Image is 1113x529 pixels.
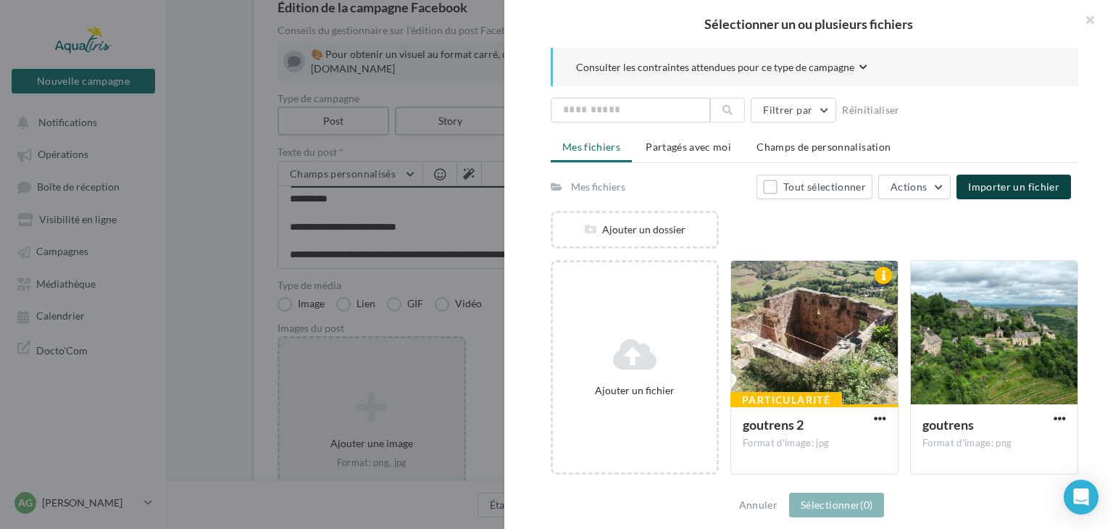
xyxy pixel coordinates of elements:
div: Format d'image: png [922,437,1066,450]
span: Actions [891,180,927,193]
h2: Sélectionner un ou plusieurs fichiers [528,17,1090,30]
button: Filtrer par [751,98,836,122]
button: Tout sélectionner [756,175,872,199]
button: Consulter les contraintes attendues pour ce type de campagne [576,59,867,78]
span: goutrens 2 [743,417,804,433]
div: Ajouter un dossier [553,222,717,237]
span: goutrens [922,417,974,433]
span: Consulter les contraintes attendues pour ce type de campagne [576,60,854,75]
span: (0) [860,499,872,511]
div: Format d'image: jpg [743,437,886,450]
span: Champs de personnalisation [756,141,891,153]
div: Mes fichiers [571,180,625,194]
div: Ajouter un fichier [559,383,711,398]
button: Importer un fichier [956,175,1071,199]
button: Sélectionner(0) [789,493,884,517]
span: Partagés avec moi [646,141,731,153]
button: Annuler [733,496,783,514]
div: Open Intercom Messenger [1064,480,1099,515]
span: Importer un fichier [968,180,1059,193]
span: Mes fichiers [562,141,620,153]
button: Actions [878,175,951,199]
div: Particularité [730,392,842,408]
button: Réinitialiser [836,101,906,119]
